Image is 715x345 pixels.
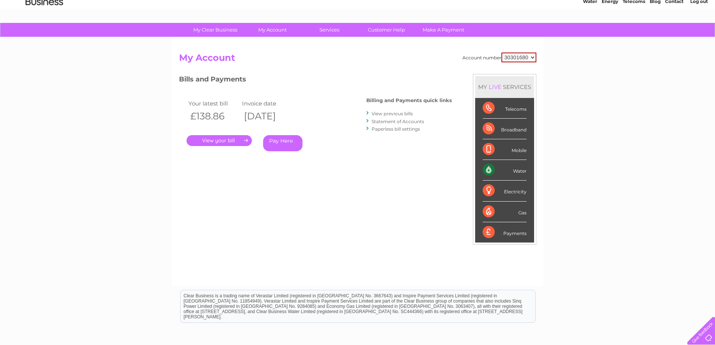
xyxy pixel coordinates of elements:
div: Telecoms [483,98,527,119]
a: . [187,135,252,146]
div: Mobile [483,139,527,160]
a: Customer Help [355,23,417,37]
a: Statement of Accounts [372,119,424,124]
h2: My Account [179,53,536,67]
a: Paperless bill settings [372,126,420,132]
div: Payments [483,222,527,243]
a: View previous bills [372,111,413,116]
a: Pay Here [263,135,303,151]
a: Contact [665,32,683,38]
div: Water [483,160,527,181]
div: Account number [462,53,536,62]
div: Broadband [483,119,527,139]
h3: Bills and Payments [179,74,452,87]
img: logo.png [25,20,63,42]
a: My Clear Business [184,23,246,37]
td: Your latest bill [187,98,241,108]
div: Clear Business is a trading name of Verastar Limited (registered in [GEOGRAPHIC_DATA] No. 3667643... [181,4,535,36]
div: LIVE [487,83,503,90]
a: Energy [602,32,618,38]
div: Electricity [483,181,527,201]
a: Services [298,23,360,37]
div: Gas [483,202,527,222]
h4: Billing and Payments quick links [366,98,452,103]
a: 0333 014 3131 [574,4,625,13]
a: Make A Payment [412,23,474,37]
th: [DATE] [240,108,294,124]
a: Telecoms [623,32,645,38]
a: Log out [690,32,708,38]
td: Invoice date [240,98,294,108]
a: Blog [650,32,661,38]
a: My Account [241,23,303,37]
th: £138.86 [187,108,241,124]
div: MY SERVICES [475,76,534,98]
a: Water [583,32,597,38]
